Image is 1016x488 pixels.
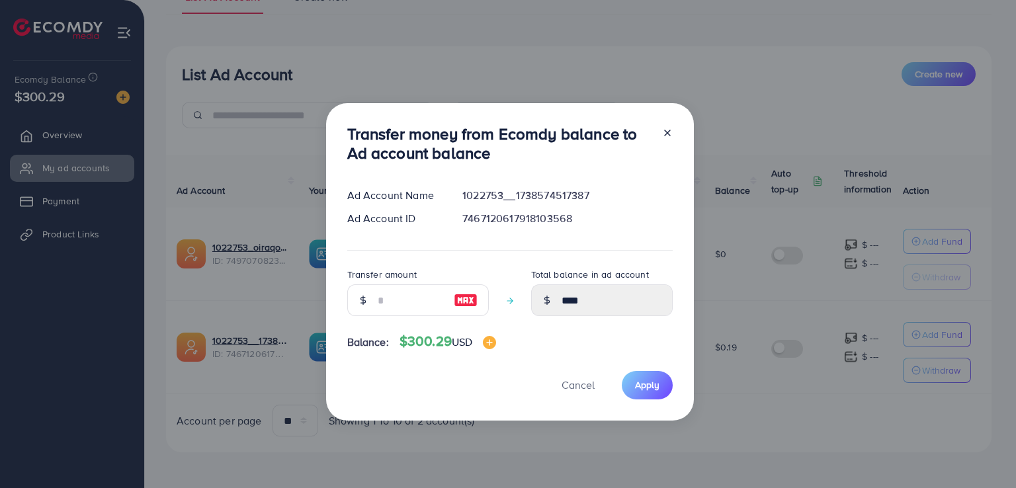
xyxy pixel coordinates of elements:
img: image [483,336,496,349]
span: USD [452,335,472,349]
label: Transfer amount [347,268,417,281]
div: 7467120617918103568 [452,211,683,226]
button: Apply [622,371,673,399]
h4: $300.29 [400,333,497,350]
div: Ad Account Name [337,188,452,203]
label: Total balance in ad account [531,268,649,281]
div: Ad Account ID [337,211,452,226]
button: Cancel [545,371,611,399]
h3: Transfer money from Ecomdy balance to Ad account balance [347,124,652,163]
iframe: Chat [960,428,1006,478]
span: Apply [635,378,659,391]
span: Cancel [562,378,595,392]
div: 1022753__1738574517387 [452,188,683,203]
img: image [454,292,478,308]
span: Balance: [347,335,389,350]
